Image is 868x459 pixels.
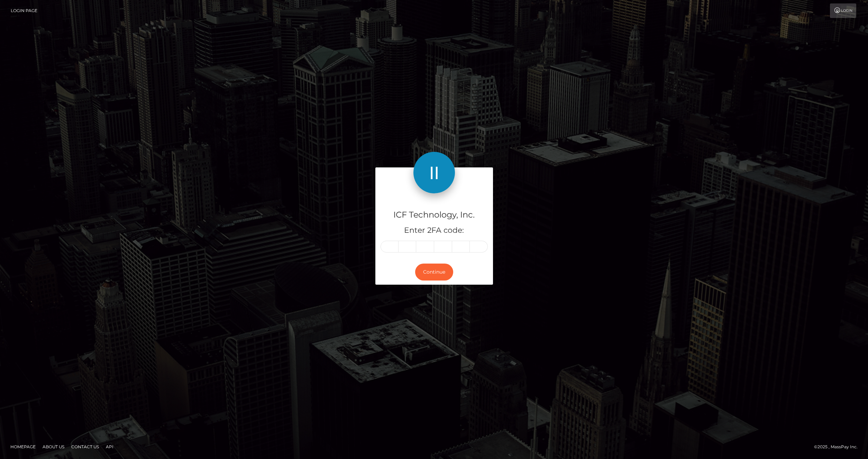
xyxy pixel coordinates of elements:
h5: Enter 2FA code: [381,225,488,236]
a: Login Page [11,3,37,18]
a: Homepage [8,441,38,452]
div: © 2025 , MassPay Inc. [814,443,863,451]
a: Login [830,3,856,18]
button: Continue [415,264,453,281]
h4: ICF Technology, Inc. [381,209,488,221]
a: About Us [40,441,67,452]
img: ICF Technology, Inc. [413,152,455,193]
a: Contact Us [68,441,102,452]
a: API [103,441,116,452]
